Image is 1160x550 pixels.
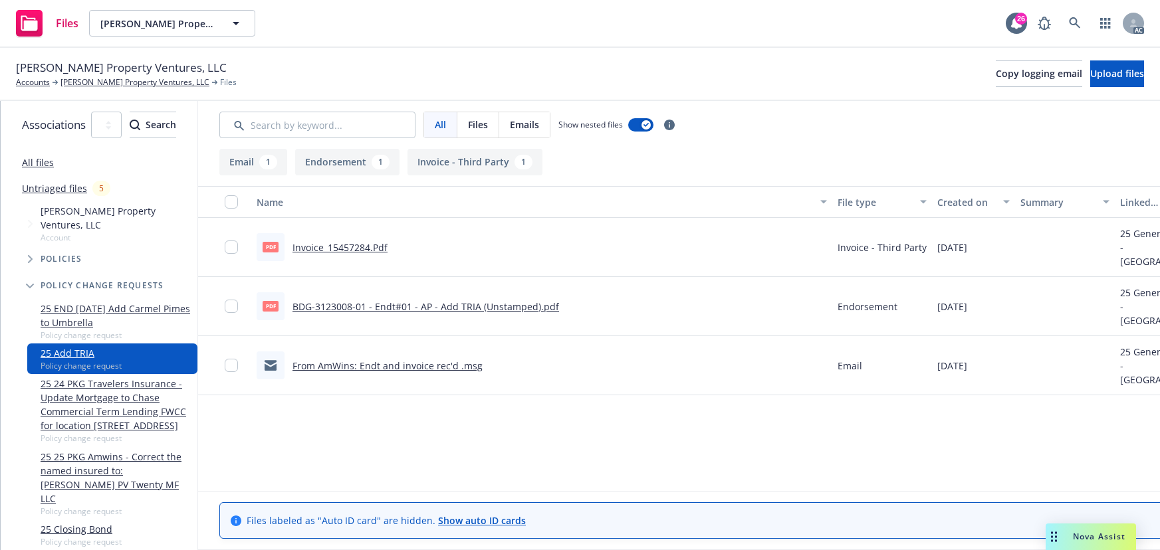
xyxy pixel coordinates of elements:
span: Pdf [263,242,279,252]
a: 25 Closing Bond [41,522,122,536]
span: Policy change request [41,536,122,547]
input: Toggle Row Selected [225,300,238,313]
span: [PERSON_NAME] Property Ventures, LLC [16,59,227,76]
button: Email [219,149,287,175]
a: 25 Add TRIA [41,346,122,360]
button: File type [832,186,932,218]
div: 1 [372,155,390,169]
span: Policy change request [41,432,192,444]
div: 1 [515,155,532,169]
span: Nova Assist [1073,531,1125,542]
button: Created on [932,186,1015,218]
div: 5 [92,181,110,196]
span: Associations [22,116,86,134]
input: Toggle Row Selected [225,359,238,372]
a: Untriaged files [22,181,87,195]
span: All [435,118,446,132]
button: Name [251,186,832,218]
div: Created on [937,195,995,209]
button: Invoice - Third Party [407,149,542,175]
button: Copy logging email [996,60,1082,87]
span: [DATE] [937,240,967,254]
a: 25 24 PKG Travelers Insurance - Update Mortgage to Chase Commercial Term Lending FWCC for locatio... [41,377,192,432]
span: Files [56,18,78,29]
input: Search by keyword... [219,112,415,138]
button: [PERSON_NAME] Property Ventures, LLC [89,10,255,37]
span: Policy change request [41,505,192,517]
a: Search [1062,10,1088,37]
a: 25 END [DATE] Add Carmel Pimes to Umbrella [41,302,192,329]
button: SearchSearch [130,112,176,138]
span: Policy change request [41,329,192,341]
span: Policy change requests [41,282,164,290]
div: File type [838,195,912,209]
a: Show auto ID cards [438,514,526,527]
div: 26 [1015,13,1027,25]
span: Show nested files [558,119,623,130]
button: Summary [1015,186,1115,218]
div: Summary [1020,195,1095,209]
button: Nova Assist [1046,523,1136,550]
button: Upload files [1090,60,1144,87]
span: [DATE] [937,359,967,373]
div: Search [130,112,176,137]
div: Name [257,195,812,209]
span: Emails [510,118,539,132]
a: Switch app [1092,10,1119,37]
span: [PERSON_NAME] Property Ventures, LLC [100,17,215,31]
span: Policies [41,255,82,263]
a: [PERSON_NAME] Property Ventures, LLC [60,76,209,88]
input: Toggle Row Selected [225,240,238,254]
a: 25 25 PKG Amwins - Correct the named insured to: [PERSON_NAME] PV Twenty MF LLC [41,450,192,505]
svg: Search [130,120,140,130]
span: Files [468,118,488,132]
span: Policy change request [41,360,122,371]
span: Invoice - Third Party [838,240,927,254]
span: Email [838,359,862,373]
a: Files [11,5,84,42]
button: Endorsement [295,149,400,175]
span: Files labeled as "Auto ID card" are hidden. [247,513,526,527]
div: Drag to move [1046,523,1062,550]
span: [DATE] [937,300,967,314]
span: Endorsement [838,300,897,314]
input: Select all [225,195,238,209]
span: [PERSON_NAME] Property Ventures, LLC [41,204,192,232]
div: 1 [259,155,277,169]
span: Copy logging email [996,67,1082,80]
a: From AmWins: Endt and invoice rec'd .msg [292,359,483,372]
span: Account [41,232,192,243]
a: BDG-3123008-01 - Endt#01 - AP - Add TRIA (Unstamped).pdf [292,300,559,313]
a: All files [22,156,54,169]
a: Invoice_15457284.Pdf [292,241,388,254]
span: Files [220,76,237,88]
a: Accounts [16,76,50,88]
a: Report a Bug [1031,10,1058,37]
span: pdf [263,301,279,311]
span: Upload files [1090,67,1144,80]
